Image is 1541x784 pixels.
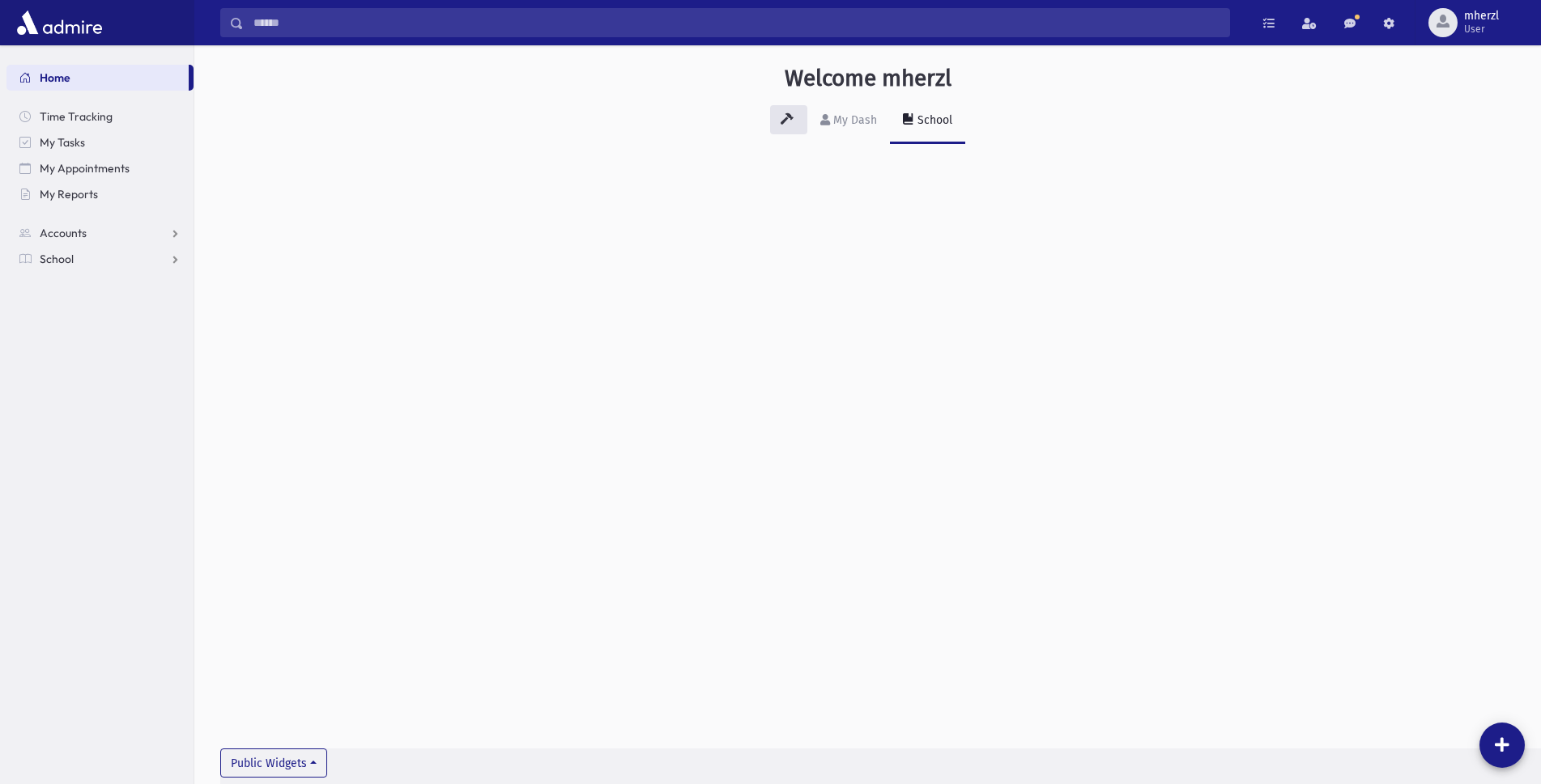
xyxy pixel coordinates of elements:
[40,109,113,124] span: Time Tracking
[6,129,194,155] a: My Tasks
[40,135,85,150] span: My Tasks
[914,113,952,127] div: School
[6,65,189,91] a: Home
[40,226,87,240] span: Accounts
[244,8,1229,37] input: Search
[6,246,194,272] a: School
[807,99,890,144] a: My Dash
[40,187,98,201] span: My Reports
[6,220,194,246] a: Accounts
[13,6,106,39] img: AdmirePro
[1464,23,1499,36] span: User
[785,65,951,92] h3: Welcome mherzl
[890,99,965,144] a: School
[220,748,327,778] button: Public Widgets
[830,113,877,127] div: My Dash
[40,70,70,85] span: Home
[6,181,194,207] a: My Reports
[6,155,194,181] a: My Appointments
[40,161,130,176] span: My Appointments
[40,252,74,266] span: School
[1464,10,1499,23] span: mherzl
[6,104,194,129] a: Time Tracking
